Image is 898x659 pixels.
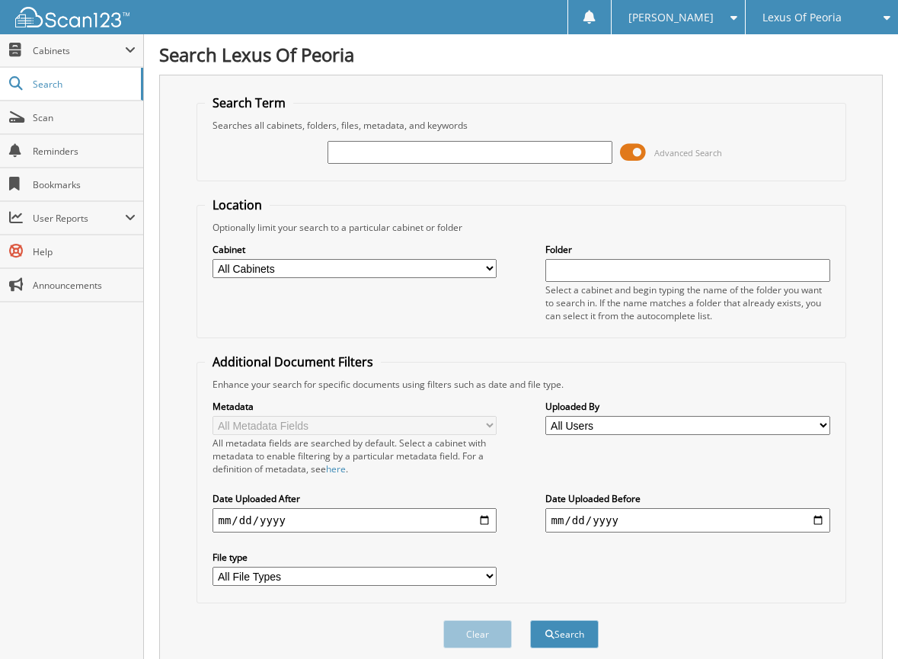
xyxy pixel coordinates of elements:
[33,212,125,225] span: User Reports
[545,492,830,505] label: Date Uploaded Before
[33,245,136,258] span: Help
[205,197,270,213] legend: Location
[213,243,497,256] label: Cabinet
[205,119,838,132] div: Searches all cabinets, folders, files, metadata, and keywords
[15,7,129,27] img: scan123-logo-white.svg
[530,620,599,648] button: Search
[205,221,838,234] div: Optionally limit your search to a particular cabinet or folder
[33,111,136,124] span: Scan
[654,147,722,158] span: Advanced Search
[33,279,136,292] span: Announcements
[213,508,497,533] input: start
[33,78,133,91] span: Search
[33,44,125,57] span: Cabinets
[545,283,830,322] div: Select a cabinet and begin typing the name of the folder you want to search in. If the name match...
[205,378,838,391] div: Enhance your search for specific documents using filters such as date and file type.
[159,42,883,67] h1: Search Lexus Of Peoria
[326,462,346,475] a: here
[205,353,381,370] legend: Additional Document Filters
[443,620,512,648] button: Clear
[213,551,497,564] label: File type
[213,437,497,475] div: All metadata fields are searched by default. Select a cabinet with metadata to enable filtering b...
[213,492,497,505] label: Date Uploaded After
[33,178,136,191] span: Bookmarks
[545,508,830,533] input: end
[628,13,714,22] span: [PERSON_NAME]
[762,13,842,22] span: Lexus Of Peoria
[545,243,830,256] label: Folder
[545,400,830,413] label: Uploaded By
[205,94,293,111] legend: Search Term
[213,400,497,413] label: Metadata
[33,145,136,158] span: Reminders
